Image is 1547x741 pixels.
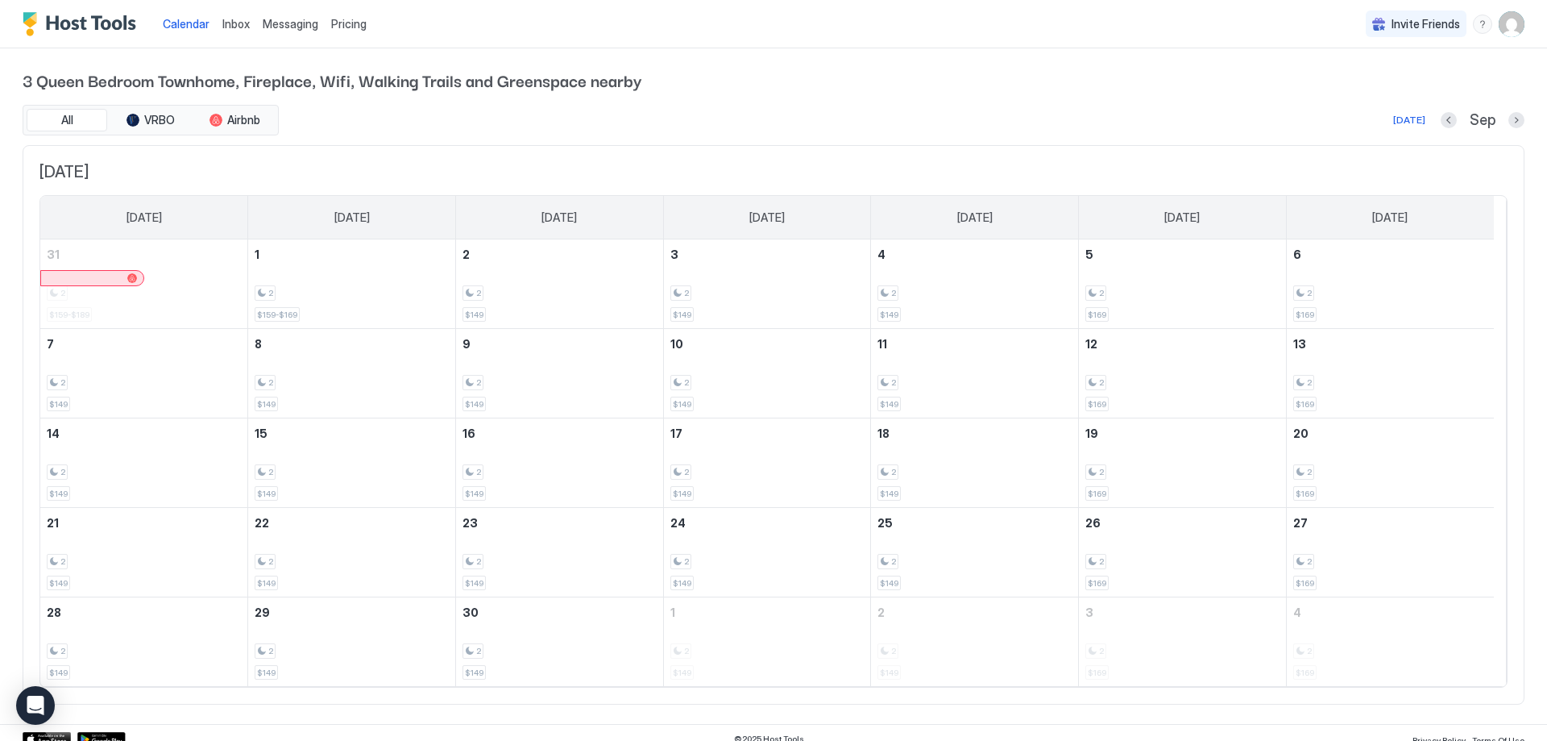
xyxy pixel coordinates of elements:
[670,427,682,440] span: 17
[880,399,898,410] span: $149
[194,109,275,131] button: Airbnb
[110,109,191,131] button: VRBO
[248,329,455,359] a: September 8, 2025
[476,646,481,656] span: 2
[318,196,386,239] a: Monday
[60,646,65,656] span: 2
[541,210,577,225] span: [DATE]
[476,467,481,477] span: 2
[880,489,898,499] span: $149
[456,508,663,538] a: September 23, 2025
[664,597,871,627] a: October 1, 2025
[455,508,663,597] td: September 23, 2025
[1286,239,1494,329] td: September 6, 2025
[1088,399,1106,410] span: $169
[941,196,1009,239] a: Thursday
[1085,606,1093,619] span: 3
[248,597,456,687] td: September 29, 2025
[1079,597,1287,687] td: October 3, 2025
[465,668,483,678] span: $149
[1088,489,1106,499] span: $169
[663,597,871,687] td: October 1, 2025
[670,516,686,530] span: 24
[684,556,689,567] span: 2
[877,606,885,619] span: 2
[684,467,689,477] span: 2
[871,239,1079,329] td: September 4, 2025
[664,418,871,448] a: September 17, 2025
[268,556,273,567] span: 2
[1079,508,1287,597] td: September 26, 2025
[1085,427,1098,440] span: 19
[465,578,483,589] span: $149
[871,418,1078,448] a: September 18, 2025
[891,467,896,477] span: 2
[673,399,691,410] span: $149
[1296,489,1314,499] span: $169
[1085,516,1101,530] span: 26
[144,113,175,127] span: VRBO
[673,310,691,320] span: $149
[1356,196,1424,239] a: Saturday
[1079,597,1286,627] a: October 3, 2025
[1088,310,1106,320] span: $169
[39,162,1508,182] span: [DATE]
[462,606,479,619] span: 30
[255,427,268,440] span: 15
[227,113,260,127] span: Airbnb
[1307,556,1312,567] span: 2
[1079,418,1286,448] a: September 19, 2025
[891,288,896,298] span: 2
[957,210,993,225] span: [DATE]
[1473,15,1492,34] div: menu
[455,239,663,329] td: September 2, 2025
[334,210,370,225] span: [DATE]
[880,310,898,320] span: $149
[877,337,887,351] span: 11
[248,239,455,269] a: September 1, 2025
[248,329,456,418] td: September 8, 2025
[455,329,663,418] td: September 9, 2025
[248,418,455,448] a: September 15, 2025
[871,508,1078,538] a: September 25, 2025
[1293,516,1308,530] span: 27
[1296,578,1314,589] span: $169
[1079,239,1286,269] a: September 5, 2025
[263,17,318,31] span: Messaging
[871,239,1078,269] a: September 4, 2025
[1079,418,1287,508] td: September 19, 2025
[23,68,1524,92] span: 3 Queen Bedroom Townhome, Fireplace, Wifi, Walking Trails and Greenspace nearby
[257,310,297,320] span: $159-$169
[126,210,162,225] span: [DATE]
[462,337,471,351] span: 9
[257,578,276,589] span: $149
[40,418,248,508] td: September 14, 2025
[60,467,65,477] span: 2
[268,646,273,656] span: 2
[871,597,1079,687] td: October 2, 2025
[871,329,1079,418] td: September 11, 2025
[465,489,483,499] span: $149
[248,239,456,329] td: September 1, 2025
[248,597,455,627] a: September 29, 2025
[47,337,54,351] span: 7
[1287,597,1494,627] a: October 4, 2025
[248,418,456,508] td: September 15, 2025
[331,17,367,31] span: Pricing
[257,399,276,410] span: $149
[880,578,898,589] span: $149
[1099,556,1104,567] span: 2
[257,489,276,499] span: $149
[476,556,481,567] span: 2
[23,12,143,36] a: Host Tools Logo
[163,15,209,32] a: Calendar
[891,377,896,388] span: 2
[1287,508,1494,538] a: September 27, 2025
[456,597,663,627] a: September 30, 2025
[1307,467,1312,477] span: 2
[664,239,871,269] a: September 3, 2025
[1099,377,1104,388] span: 2
[1085,337,1097,351] span: 12
[877,516,893,530] span: 25
[1286,508,1494,597] td: September 27, 2025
